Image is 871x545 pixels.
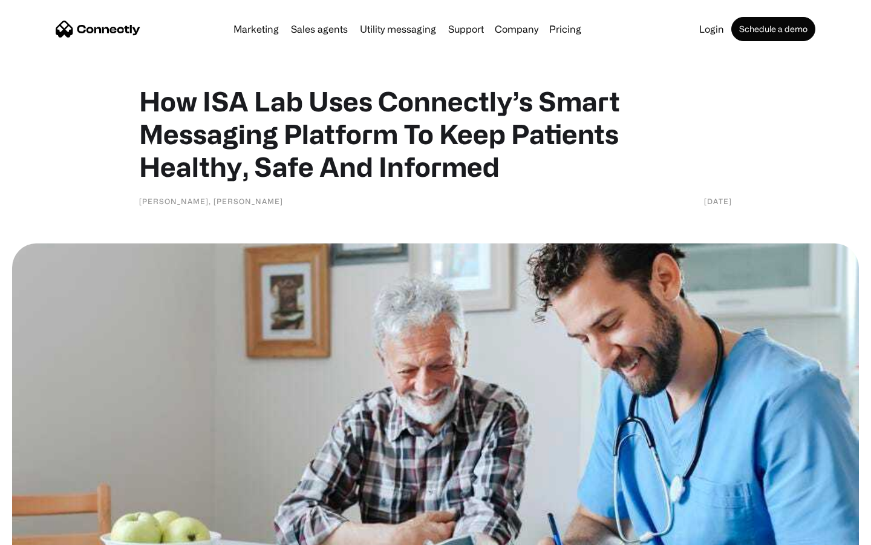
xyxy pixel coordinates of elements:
[694,24,729,34] a: Login
[139,195,283,207] div: [PERSON_NAME], [PERSON_NAME]
[731,17,815,41] a: Schedule a demo
[355,24,441,34] a: Utility messaging
[704,195,732,207] div: [DATE]
[443,24,489,34] a: Support
[229,24,284,34] a: Marketing
[139,85,732,183] h1: How ISA Lab Uses Connectly’s Smart Messaging Platform To Keep Patients Healthy, Safe And Informed
[286,24,353,34] a: Sales agents
[495,21,538,38] div: Company
[12,524,73,541] aside: Language selected: English
[544,24,586,34] a: Pricing
[24,524,73,541] ul: Language list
